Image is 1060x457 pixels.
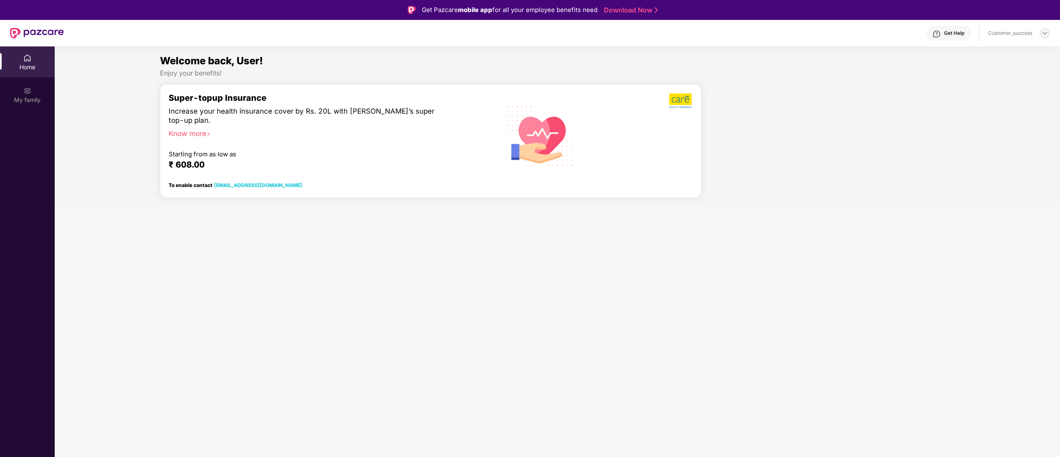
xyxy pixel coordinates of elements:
div: To enable contact [169,182,302,188]
div: Know more [169,129,469,135]
a: Download Now [604,6,656,15]
div: ₹ 608.00 [169,160,466,170]
img: svg+xml;base64,PHN2ZyB4bWxucz0iaHR0cDovL3d3dy53My5vcmcvMjAwMC9zdmciIHhtbG5zOnhsaW5rPSJodHRwOi8vd3... [501,95,580,175]
img: New Pazcare Logo [10,28,64,39]
img: svg+xml;base64,PHN2ZyBpZD0iSGVscC0zMngzMiIgeG1sbnM9Imh0dHA6Ly93d3cudzMub3JnLzIwMDAvc3ZnIiB3aWR0aD... [933,30,941,38]
a: [EMAIL_ADDRESS][DOMAIN_NAME] [214,182,302,188]
img: b5dec4f62d2307b9de63beb79f102df3.png [669,93,693,109]
strong: mobile app [458,6,492,14]
img: Stroke [655,6,658,15]
img: svg+xml;base64,PHN2ZyBpZD0iSG9tZSIgeG1sbnM9Imh0dHA6Ly93d3cudzMub3JnLzIwMDAvc3ZnIiB3aWR0aD0iMjAiIG... [23,54,31,62]
img: svg+xml;base64,PHN2ZyBpZD0iRHJvcGRvd24tMzJ4MzIiIHhtbG5zPSJodHRwOi8vd3d3LnczLm9yZy8yMDAwL3N2ZyIgd2... [1042,30,1048,36]
div: Enjoy your benefits! [160,69,954,78]
span: Welcome back, User! [160,55,263,67]
span: right [206,132,211,136]
div: Super-topup Insurance [169,93,474,103]
img: Logo [408,6,416,14]
div: Get Pazcare for all your employee benefits need [422,5,598,15]
div: Starting from as low as [169,151,439,156]
img: svg+xml;base64,PHN2ZyB3aWR0aD0iMjAiIGhlaWdodD0iMjAiIHZpZXdCb3g9IjAgMCAyMCAyMCIgZmlsbD0ibm9uZSIgeG... [23,87,31,95]
div: Get Help [944,30,965,36]
div: Increase your health insurance cover by Rs. 20L with [PERSON_NAME]’s super top-up plan. [169,107,439,125]
div: Customer_success [988,30,1033,36]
